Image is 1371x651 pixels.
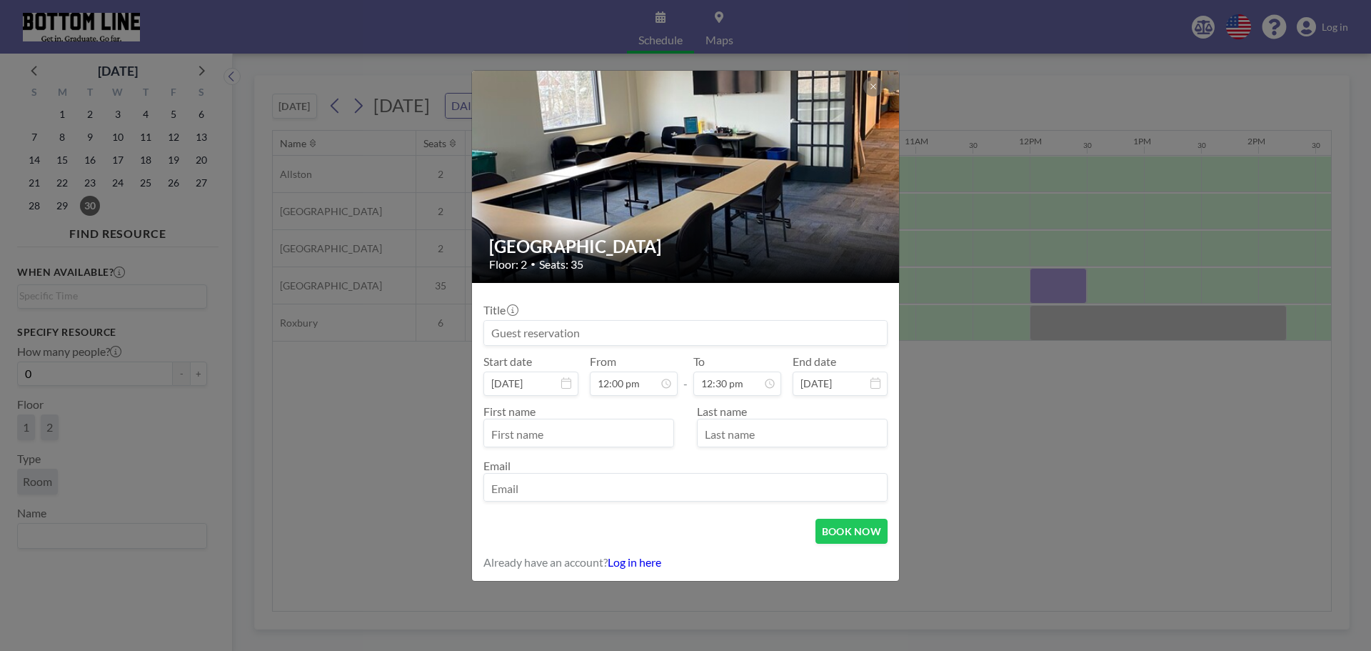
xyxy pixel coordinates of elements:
[484,422,673,447] input: First name
[590,354,616,369] label: From
[693,354,705,369] label: To
[539,257,583,272] span: Seats: 35
[793,354,836,369] label: End date
[608,555,661,569] a: Log in here
[483,354,532,369] label: Start date
[489,257,527,272] span: Floor: 2
[483,404,536,418] label: First name
[489,236,883,257] h2: [GEOGRAPHIC_DATA]
[483,459,511,472] label: Email
[483,555,608,570] span: Already have an account?
[483,303,517,317] label: Title
[698,422,887,447] input: Last name
[697,404,747,418] label: Last name
[683,359,688,391] span: -
[484,477,887,501] input: Email
[531,259,536,269] span: •
[484,321,887,345] input: Guest reservation
[815,519,888,544] button: BOOK NOW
